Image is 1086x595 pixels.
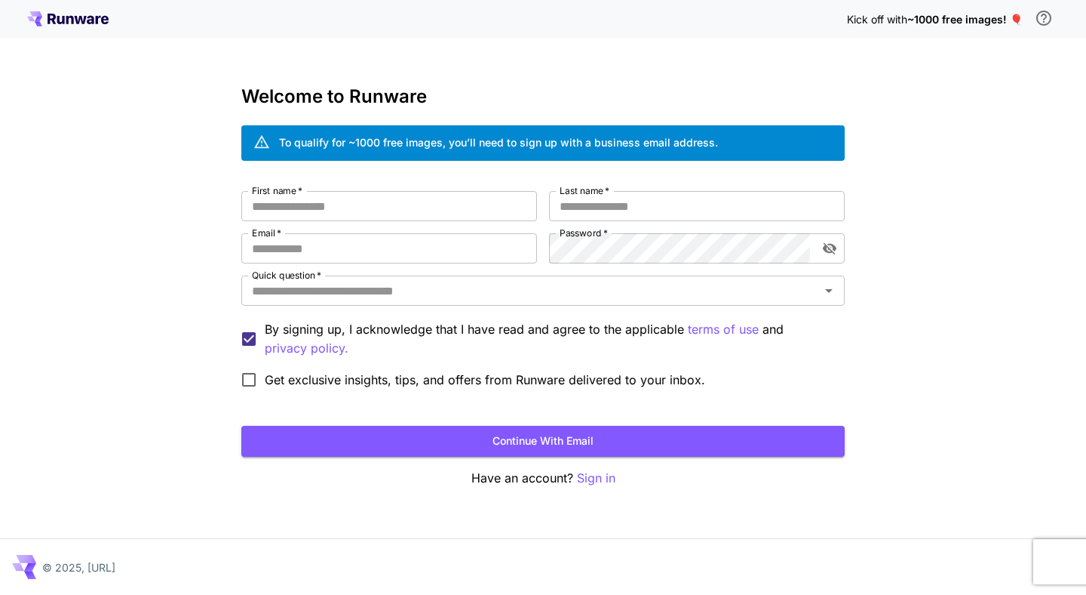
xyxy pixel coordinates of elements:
[265,339,348,358] button: By signing up, I acknowledge that I have read and agree to the applicable terms of use and
[847,13,907,26] span: Kick off with
[42,560,115,575] p: © 2025, [URL]
[265,339,348,358] p: privacy policy.
[252,227,281,239] label: Email
[688,320,759,339] p: terms of use
[816,235,843,262] button: toggle password visibility
[560,227,608,239] label: Password
[241,426,845,457] button: Continue with email
[279,134,718,150] div: To qualify for ~1000 free images, you’ll need to sign up with a business email address.
[688,320,759,339] button: By signing up, I acknowledge that I have read and agree to the applicable and privacy policy.
[560,184,609,197] label: Last name
[1029,3,1059,33] button: In order to qualify for free credit, you need to sign up with a business email address and click ...
[577,469,615,488] button: Sign in
[241,469,845,488] p: Have an account?
[265,371,705,389] span: Get exclusive insights, tips, and offers from Runware delivered to your inbox.
[252,269,321,282] label: Quick question
[907,13,1023,26] span: ~1000 free images! 🎈
[252,184,302,197] label: First name
[818,280,839,301] button: Open
[265,320,833,358] p: By signing up, I acknowledge that I have read and agree to the applicable and
[241,86,845,107] h3: Welcome to Runware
